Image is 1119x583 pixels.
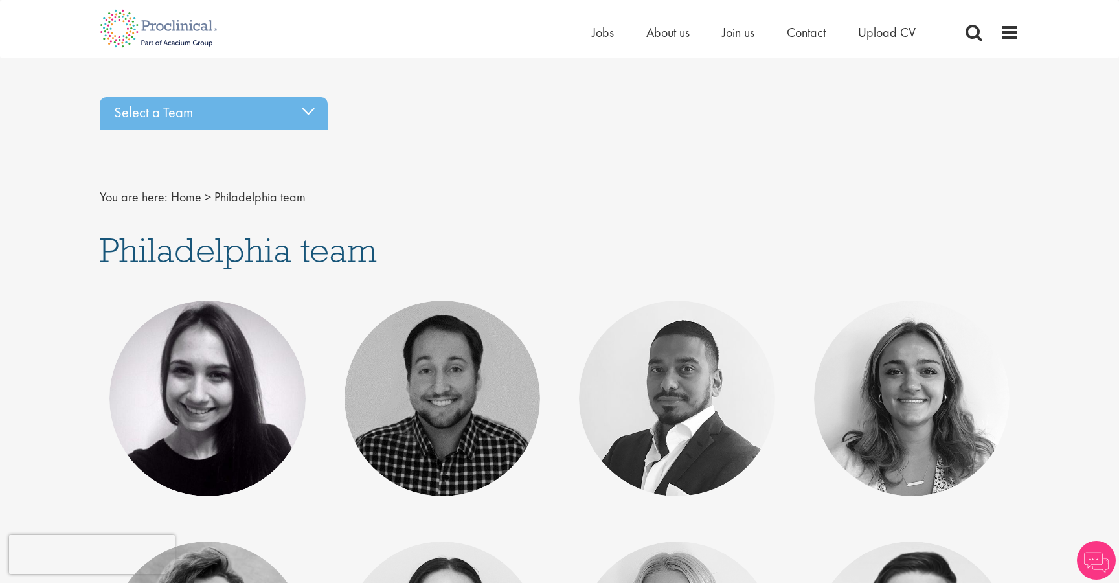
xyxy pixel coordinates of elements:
[722,24,754,41] a: Join us
[214,189,306,205] span: Philadelphia team
[1077,541,1116,580] img: Chatbot
[858,24,916,41] a: Upload CV
[171,189,201,205] a: breadcrumb link
[100,97,328,130] div: Select a Team
[100,228,377,272] span: Philadelphia team
[787,24,826,41] a: Contact
[205,189,211,205] span: >
[100,189,168,205] span: You are here:
[646,24,690,41] a: About us
[9,535,175,574] iframe: reCAPTCHA
[592,24,614,41] a: Jobs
